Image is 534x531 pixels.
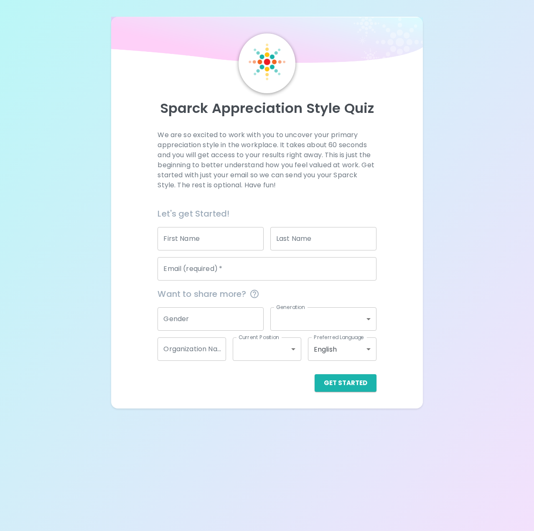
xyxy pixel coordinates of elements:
[249,289,259,299] svg: This information is completely confidential and only used for aggregated appreciation studies at ...
[158,130,376,190] p: We are so excited to work with you to uncover your primary appreciation style in the workplace. I...
[249,43,285,80] img: Sparck Logo
[276,304,305,311] label: Generation
[314,334,364,341] label: Preferred Language
[308,337,376,361] div: English
[158,287,376,301] span: Want to share more?
[158,207,376,220] h6: Let's get Started!
[121,100,412,117] p: Sparck Appreciation Style Quiz
[111,17,422,67] img: wave
[239,334,279,341] label: Current Position
[315,374,376,392] button: Get Started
